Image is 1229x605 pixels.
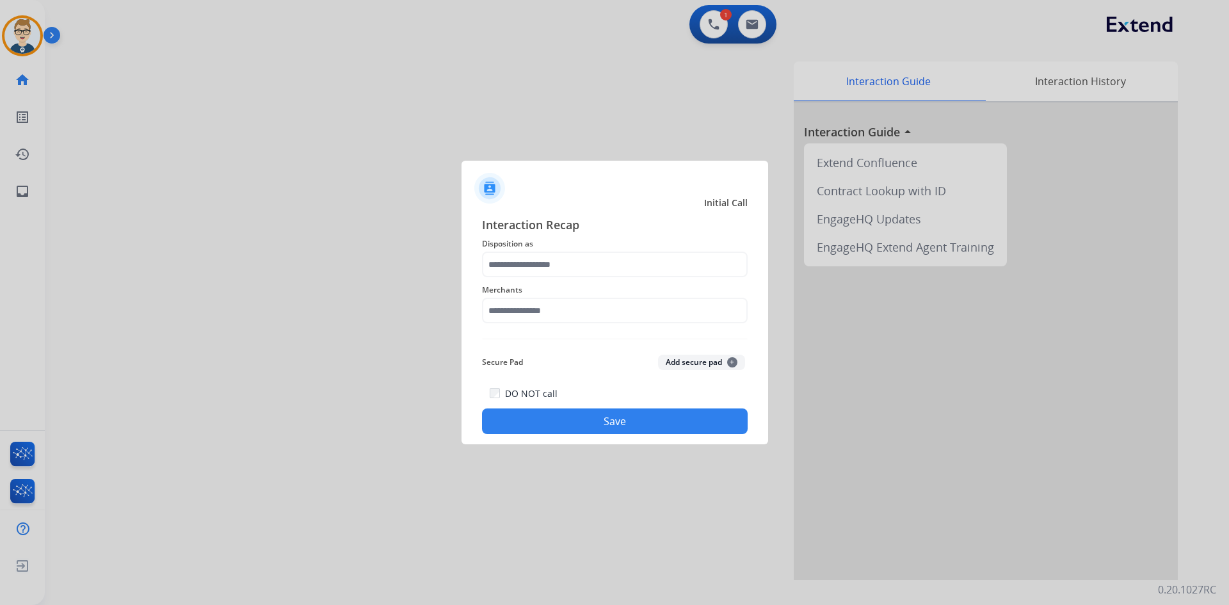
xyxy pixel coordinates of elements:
span: + [727,357,737,367]
button: Add secure pad+ [658,355,745,370]
p: 0.20.1027RC [1158,582,1216,597]
span: Disposition as [482,236,748,252]
span: Merchants [482,282,748,298]
span: Secure Pad [482,355,523,370]
button: Save [482,408,748,434]
span: Interaction Recap [482,216,748,236]
label: DO NOT call [505,387,558,400]
span: Initial Call [704,197,748,209]
img: contactIcon [474,173,505,204]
